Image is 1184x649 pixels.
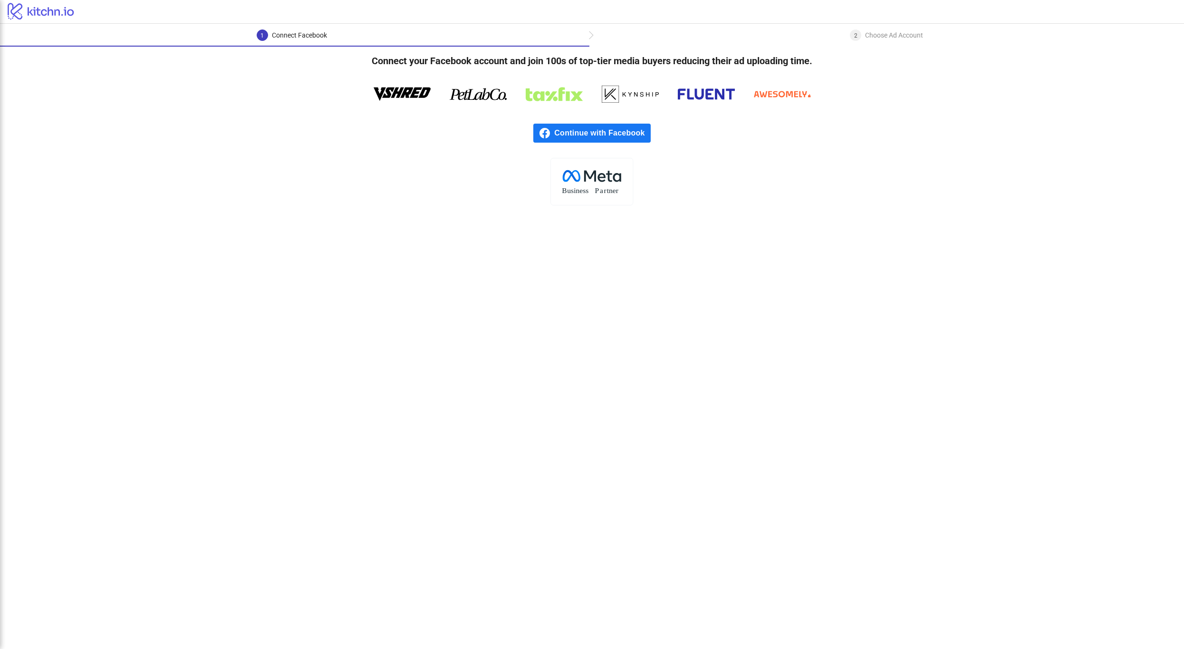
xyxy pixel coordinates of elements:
[356,47,828,75] h4: Connect your Facebook account and join 100s of top-tier media buyers reducing their ad uploading ...
[533,124,650,143] a: Continue with Facebook
[554,124,650,143] span: Continue with Facebook
[600,186,603,194] tspan: a
[260,32,264,39] span: 1
[854,32,857,39] span: 2
[604,186,607,194] tspan: r
[272,29,327,41] div: Connect Facebook
[562,186,567,194] tspan: B
[865,29,923,41] div: Choose Ad Account
[595,186,599,194] tspan: P
[607,186,619,194] tspan: tner
[568,186,589,194] tspan: usiness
